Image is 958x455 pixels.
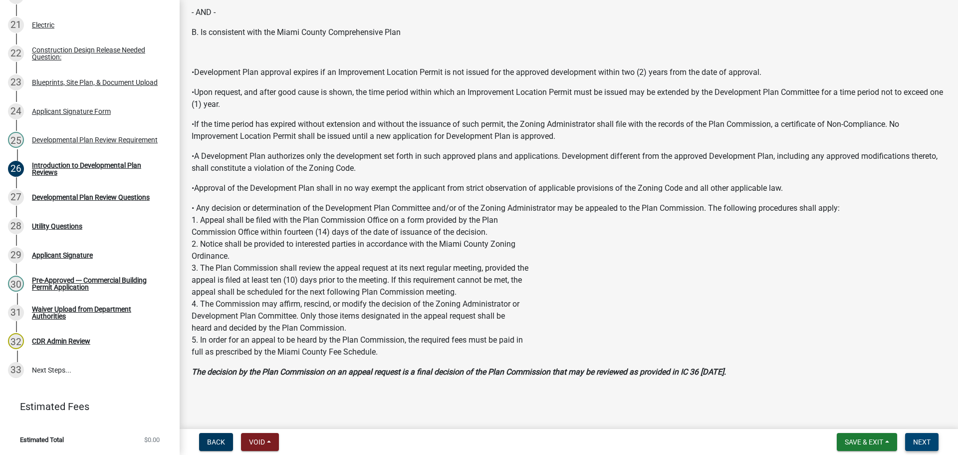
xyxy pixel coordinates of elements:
span: Void [249,438,265,446]
div: 25 [8,132,24,148]
a: Estimated Fees [8,397,164,417]
button: Back [199,433,233,451]
div: Developmental Plan Review Questions [32,194,150,201]
p: •Development Plan approval expires if an Improvement Location Permit is not issued for the approv... [192,66,946,78]
div: 23 [8,74,24,90]
div: Electric [32,21,54,28]
div: 32 [8,333,24,349]
strong: The decision by the Plan Commission on an appeal request is a final decision of the Plan Commissi... [192,367,726,377]
button: Save & Exit [837,433,897,451]
div: Developmental Plan Review Requirement [32,136,158,143]
p: • Any decision or determination of the Development Plan Committee and/or of the Zoning Administra... [192,202,946,358]
div: Construction Design Release Needed Question: [32,46,164,60]
div: 27 [8,189,24,205]
div: 28 [8,218,24,234]
div: Applicant Signature Form [32,108,111,115]
button: Void [241,433,279,451]
p: •A Development Plan authorizes only the development set forth in such approved plans and applicat... [192,150,946,174]
div: Pre-Approved --- Commercial Building Permit Application [32,277,164,291]
p: •Approval of the Development Plan shall in no way exempt the applicant from strict observation of... [192,182,946,194]
div: 30 [8,276,24,292]
div: 21 [8,17,24,33]
p: B. Is consistent with the Miami County Comprehensive Plan [192,26,946,38]
div: 29 [8,247,24,263]
span: Save & Exit [845,438,883,446]
span: Estimated Total [20,437,64,443]
div: 22 [8,45,24,61]
button: Next [905,433,939,451]
div: Introduction to Developmental Plan Reviews [32,162,164,176]
div: Applicant Signature [32,252,93,259]
span: $0.00 [144,437,160,443]
div: CDR Admin Review [32,338,90,345]
div: 26 [8,161,24,177]
div: 24 [8,103,24,119]
p: •Upon request, and after good cause is shown, the time period within which an Improvement Locatio... [192,86,946,110]
div: Waiver Upload from Department Authorities [32,306,164,320]
div: Blueprints, Site Plan, & Document Upload [32,79,158,86]
p: •If the time period has expired without extension and without the issuance of such permit, the Zo... [192,118,946,142]
span: Next [913,438,931,446]
div: 33 [8,362,24,378]
div: Utility Questions [32,223,82,230]
div: 31 [8,305,24,321]
span: Back [207,438,225,446]
p: - AND - [192,6,946,18]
